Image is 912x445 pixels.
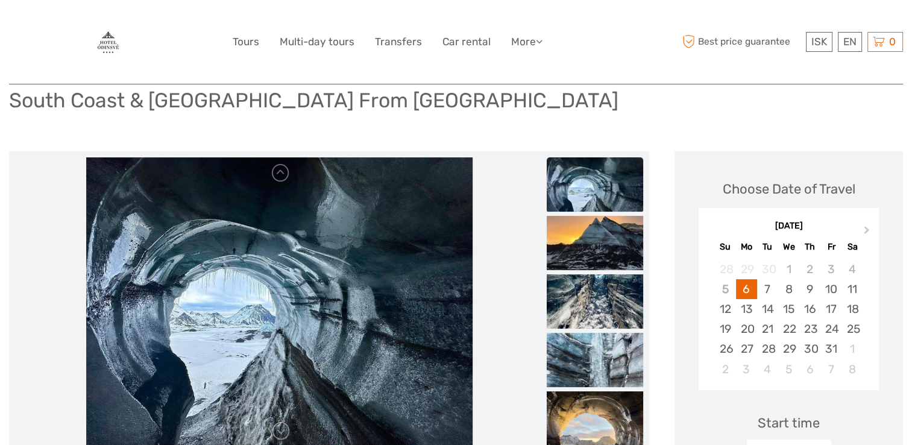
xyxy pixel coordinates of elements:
div: Start time [758,414,820,432]
div: Choose Friday, October 17th, 2025 [820,299,841,319]
div: Choose Thursday, October 9th, 2025 [799,279,820,299]
div: Choose Thursday, October 30th, 2025 [799,339,820,359]
a: Tours [233,33,259,51]
div: Th [799,239,820,255]
a: Car rental [442,33,491,51]
div: Choose Tuesday, November 4th, 2025 [757,359,778,379]
div: Not available Saturday, October 4th, 2025 [841,259,863,279]
div: Choose Sunday, October 12th, 2025 [714,299,735,319]
div: Choose Sunday, November 2nd, 2025 [714,359,735,379]
a: Transfers [375,33,422,51]
div: Choose Monday, October 13th, 2025 [736,299,757,319]
span: 0 [887,36,898,48]
div: Sa [841,239,863,255]
div: Choose Tuesday, October 14th, 2025 [757,299,778,319]
div: Not available Wednesday, October 1st, 2025 [778,259,799,279]
div: Fr [820,239,841,255]
div: [DATE] [699,220,879,233]
div: Choose Sunday, October 19th, 2025 [714,319,735,339]
div: Su [714,239,735,255]
div: Choose Wednesday, October 8th, 2025 [778,279,799,299]
div: Choose Thursday, November 6th, 2025 [799,359,820,379]
div: Choose Date of Travel [723,180,855,198]
div: Not available Tuesday, September 30th, 2025 [757,259,778,279]
div: Choose Saturday, November 8th, 2025 [841,359,863,379]
img: 1949abe0f39d47f2ba54dd4e66ea33a8_slider_thumbnail.jpeg [547,274,643,329]
div: Choose Wednesday, November 5th, 2025 [778,359,799,379]
div: Choose Friday, November 7th, 2025 [820,359,841,379]
span: ISK [811,36,827,48]
a: Multi-day tours [280,33,354,51]
div: Choose Saturday, October 11th, 2025 [841,279,863,299]
div: Choose Monday, October 6th, 2025 [736,279,757,299]
img: 6efa9739c2254b62bc3439e3dd3f51b0_slider_thumbnail.jpeg [547,333,643,387]
span: Best price guarantee [679,32,803,52]
div: month 2025-10 [702,259,875,379]
div: Choose Friday, October 24th, 2025 [820,319,841,339]
div: Tu [757,239,778,255]
div: Not available Sunday, September 28th, 2025 [714,259,735,279]
div: Choose Tuesday, October 28th, 2025 [757,339,778,359]
div: Choose Wednesday, October 29th, 2025 [778,339,799,359]
div: Not available Thursday, October 2nd, 2025 [799,259,820,279]
img: a98b843d6d5147b89bba1e51fc74ca87_slider_thumbnail.jpeg [547,157,643,212]
div: Choose Monday, November 3rd, 2025 [736,359,757,379]
div: Choose Thursday, October 16th, 2025 [799,299,820,319]
div: Choose Tuesday, October 21st, 2025 [757,319,778,339]
div: Choose Monday, October 27th, 2025 [736,339,757,359]
div: Choose Monday, October 20th, 2025 [736,319,757,339]
div: Choose Thursday, October 23rd, 2025 [799,319,820,339]
div: EN [838,32,862,52]
img: c9c8b517d3c7494580d41304f458fd1b_slider_thumbnail.jpeg [547,216,643,270]
div: Choose Wednesday, October 22nd, 2025 [778,319,799,339]
div: Choose Wednesday, October 15th, 2025 [778,299,799,319]
div: Mo [736,239,757,255]
div: Choose Tuesday, October 7th, 2025 [757,279,778,299]
div: Choose Friday, October 10th, 2025 [820,279,841,299]
div: Choose Sunday, October 26th, 2025 [714,339,735,359]
img: 87-17f89c9f-0478-4bb1-90ba-688bff3adf49_logo_big.jpg [94,29,122,55]
h1: South Coast & [GEOGRAPHIC_DATA] From [GEOGRAPHIC_DATA] [9,88,618,113]
div: Not available Sunday, October 5th, 2025 [714,279,735,299]
div: Choose Saturday, October 18th, 2025 [841,299,863,319]
div: Not available Friday, October 3rd, 2025 [820,259,841,279]
div: Choose Friday, October 31st, 2025 [820,339,841,359]
a: More [511,33,542,51]
div: Not available Monday, September 29th, 2025 [736,259,757,279]
button: Next Month [858,223,878,242]
div: We [778,239,799,255]
div: Choose Saturday, October 25th, 2025 [841,319,863,339]
div: Choose Saturday, November 1st, 2025 [841,339,863,359]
